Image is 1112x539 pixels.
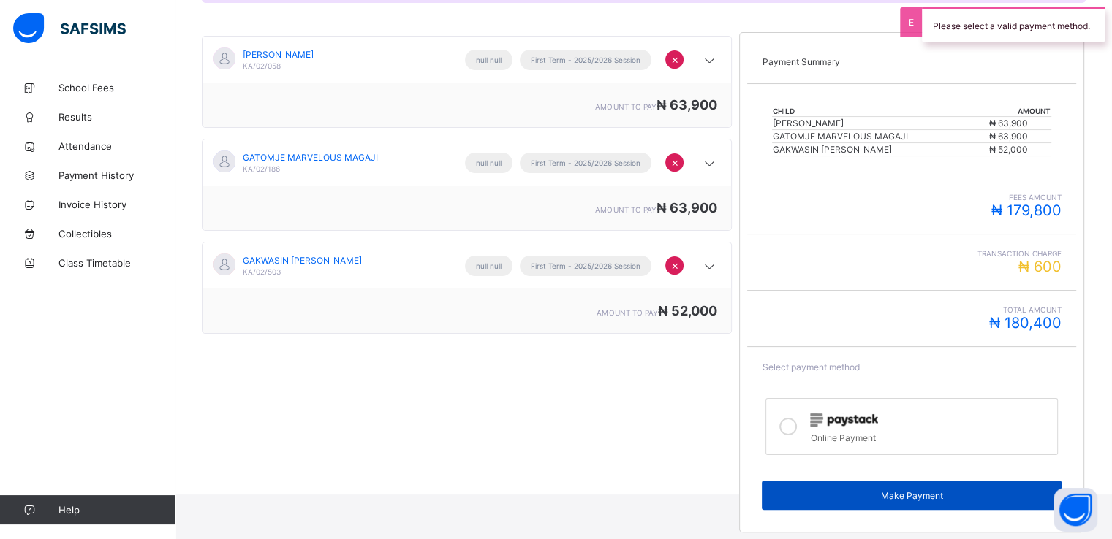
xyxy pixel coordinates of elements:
[58,504,175,516] span: Help
[531,158,640,167] span: First Term - 2025/2026 Session
[531,56,640,64] span: First Term - 2025/2026 Session
[202,139,732,231] div: [object Object]
[58,82,175,93] span: School Fees
[762,193,1062,202] span: fees amount
[701,259,719,274] i: arrow
[657,303,716,318] span: ₦ 52,000
[595,102,656,111] span: amount to pay
[597,308,657,317] span: amount to pay
[476,56,502,64] span: null null
[58,257,175,269] span: Class Timetable
[1018,258,1062,275] span: ₦ 600
[58,199,175,210] span: Invoice History
[243,49,314,60] span: [PERSON_NAME]
[656,97,716,112] span: ₦ 63,900
[243,255,362,266] span: GAKWASIN [PERSON_NAME]
[670,52,678,66] span: ×
[773,490,1051,501] span: Make Payment
[243,61,281,70] span: KA/02/058
[243,152,378,163] span: GATOMJE MARVELOUS MAGAJI
[595,205,656,214] span: amount to pay
[772,117,988,130] td: [PERSON_NAME]
[762,362,859,372] span: Select payment method
[243,267,281,276] span: KA/02/503
[476,261,502,270] span: null null
[810,413,878,427] img: paystack.0b99254114f7d5403c0525f3550acd03.svg
[58,228,175,240] span: Collectibles
[989,314,1062,332] span: ₦ 180,400
[988,118,1027,129] span: ₦ 63,900
[810,429,1050,443] div: Online Payment
[922,7,1105,42] div: Please select a valid payment method.
[988,144,1027,155] span: ₦ 52,000
[656,200,716,215] span: ₦ 63,900
[243,164,280,173] span: KA/02/186
[670,258,678,272] span: ×
[13,13,126,44] img: safsims
[701,156,719,171] i: arrow
[772,143,988,156] td: GAKWASIN [PERSON_NAME]
[670,155,678,169] span: ×
[202,242,732,334] div: [object Object]
[58,169,175,181] span: Payment History
[988,106,1051,117] th: Amount
[531,261,640,270] span: First Term - 2025/2026 Session
[202,36,732,128] div: [object Object]
[762,249,1062,258] span: Transaction charge
[988,131,1027,142] span: ₦ 63,900
[772,106,988,117] th: Child
[58,140,175,152] span: Attendance
[701,53,719,68] i: arrow
[991,202,1062,219] span: ₦ 179,800
[1054,488,1097,532] button: Open asap
[762,56,1062,67] p: Payment Summary
[58,111,175,123] span: Results
[476,158,502,167] span: null null
[772,130,988,143] td: GATOMJE MARVELOUS MAGAJI
[762,305,1062,314] span: Total Amount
